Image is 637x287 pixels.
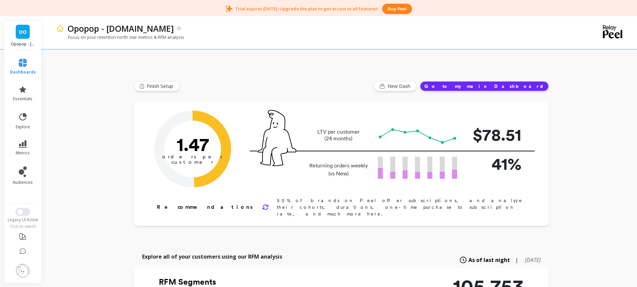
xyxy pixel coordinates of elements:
[13,180,33,185] span: audiences
[142,253,282,261] p: Explore all of your customers using our RFM analysis
[134,81,180,91] button: Finish Setup
[525,256,541,264] span: [DATE]
[515,256,518,264] span: |
[388,83,412,90] span: New Dash
[307,162,370,178] p: Returning orders weekly (vs New)
[147,83,175,90] span: Finish Setup
[374,81,417,91] button: New Dash
[16,124,30,130] span: explore
[468,151,521,176] p: 41%
[3,217,42,223] div: Legacy UI Active
[258,110,296,166] img: pal seatted on line
[277,197,527,217] p: 50% of brands on Peel offer subscriptions, and analyze their cohorts, durations, one-time purchas...
[11,41,35,47] p: Opopop - opopopshop.myshopify.com
[382,4,412,14] button: Buy peel
[19,28,27,36] span: OO
[468,122,521,147] p: $78.51
[16,264,29,277] img: profile picture
[157,203,254,211] p: Recommendations
[307,129,370,142] p: LTV per customer (24 months)
[3,224,42,229] div: Click to switch
[16,150,30,156] span: metrics
[15,208,30,216] button: Switch to New UI
[68,23,174,34] p: Opopop - opopopshop.myshopify.com
[56,24,64,32] img: header icon
[56,34,184,40] p: Focus on your retention north star metrics & RFM analysis
[171,159,214,165] tspan: customer
[468,256,510,264] span: As of last night
[176,133,209,155] text: 1.47
[162,154,223,160] tspan: orders per
[420,81,549,91] button: Go to my main Dashboard
[10,69,36,75] span: dashboards
[235,6,378,12] p: Trial expires [DATE]. Upgrade the plan to get access to all features!
[13,96,32,102] span: essentials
